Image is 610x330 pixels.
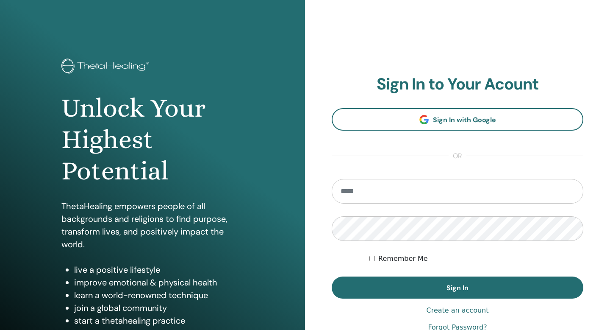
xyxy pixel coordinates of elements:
div: Keep me authenticated indefinitely or until I manually logout [369,254,583,264]
li: join a global community [74,302,244,314]
a: Create an account [426,305,488,316]
button: Sign In [332,277,583,299]
span: Sign In [446,283,469,292]
li: live a positive lifestyle [74,263,244,276]
p: ThetaHealing empowers people of all backgrounds and religions to find purpose, transform lives, a... [61,200,244,251]
a: Sign In with Google [332,108,583,131]
h1: Unlock Your Highest Potential [61,92,244,187]
li: start a thetahealing practice [74,314,244,327]
li: improve emotional & physical health [74,276,244,289]
span: Sign In with Google [433,115,496,124]
span: or [449,151,466,161]
label: Remember Me [378,254,428,264]
h2: Sign In to Your Acount [332,75,583,94]
li: learn a world-renowned technique [74,289,244,302]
